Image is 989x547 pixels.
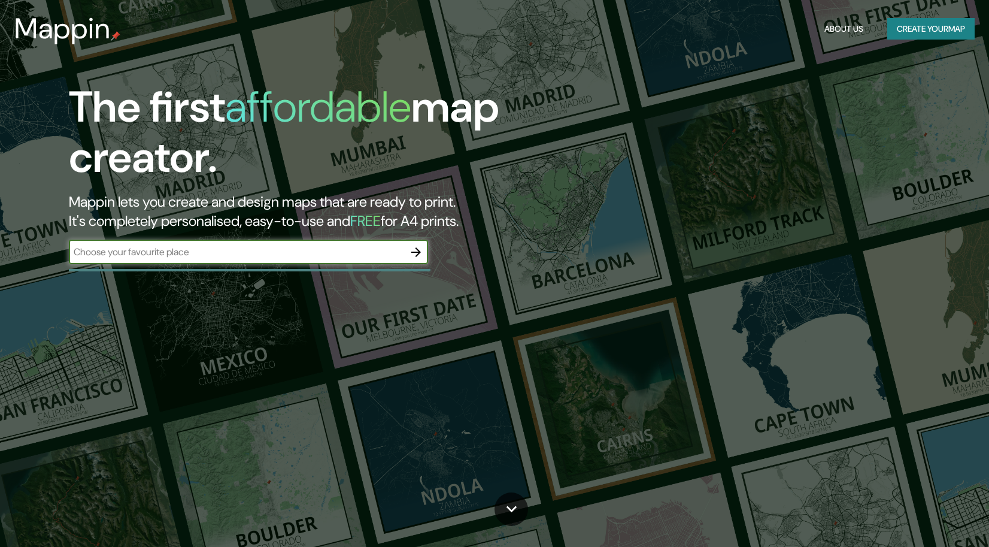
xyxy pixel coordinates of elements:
h1: The first map creator. [69,82,563,192]
button: Create yourmap [887,18,975,40]
h3: Mappin [14,12,111,46]
h5: FREE [350,211,381,230]
button: About Us [820,18,868,40]
input: Choose your favourite place [69,245,404,259]
h1: affordable [225,79,411,135]
h2: Mappin lets you create and design maps that are ready to print. It's completely personalised, eas... [69,192,563,231]
img: mappin-pin [111,31,120,41]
